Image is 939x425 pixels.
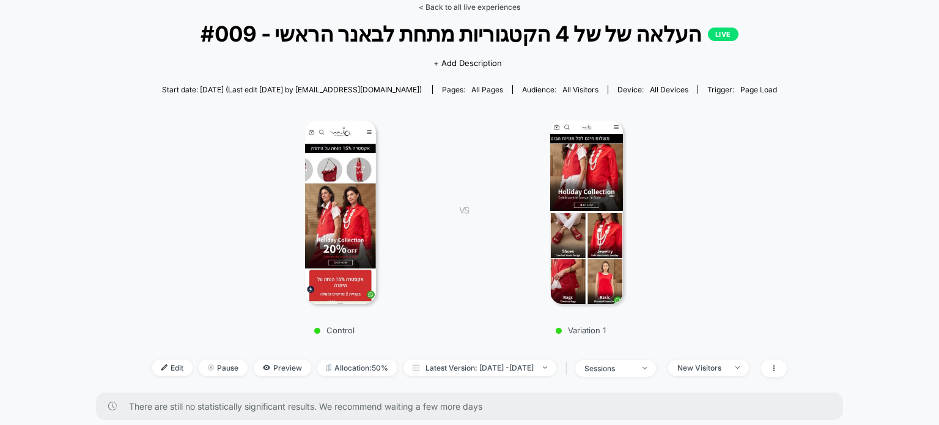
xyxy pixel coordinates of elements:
[317,360,397,376] span: Allocation: 50%
[419,2,520,12] a: < Back to all live experiences
[162,85,422,94] span: Start date: [DATE] (Last edit [DATE] by [EMAIL_ADDRESS][DOMAIN_NAME])
[562,360,575,377] span: |
[740,85,777,94] span: Page Load
[161,364,168,371] img: edit
[550,120,623,304] img: Variation 1 main
[608,85,698,94] span: Device:
[208,364,214,371] img: end
[152,360,193,376] span: Edit
[403,360,556,376] span: Latest Version: [DATE] - [DATE]
[129,401,819,412] span: There are still no statistically significant results. We recommend waiting a few more days
[584,364,633,373] div: sessions
[433,57,502,70] span: + Add Description
[254,360,311,376] span: Preview
[562,85,598,94] span: All Visitors
[184,21,755,46] span: #009 - העלאה של של 4 הקטגוריות מתחת לבאנר הראשי
[708,28,738,41] p: LIVE
[481,325,680,335] p: Variation 1
[471,85,503,94] span: all pages
[643,367,647,369] img: end
[677,363,726,372] div: New Visitors
[650,85,688,94] span: all devices
[459,205,469,215] span: VS
[413,364,419,371] img: calendar
[442,85,503,94] div: Pages:
[305,120,376,304] img: Control main
[735,366,740,369] img: end
[707,85,777,94] div: Trigger:
[199,360,248,376] span: Pause
[326,364,331,371] img: rebalance
[235,325,435,335] p: Control
[543,366,547,369] img: end
[522,85,598,94] div: Audience:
